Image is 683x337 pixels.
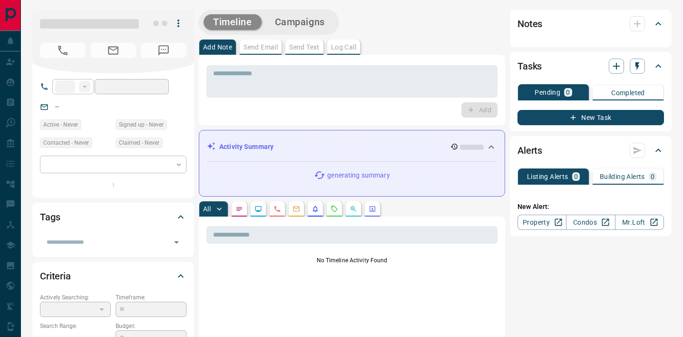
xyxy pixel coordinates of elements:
p: 0 [566,89,570,96]
p: Budget: [116,322,186,330]
div: Tags [40,206,186,228]
svg: Listing Alerts [312,205,319,213]
div: Notes [517,12,664,35]
div: Activity Summary [207,138,497,156]
span: No Number [141,43,186,58]
span: No Number [40,43,86,58]
div: Criteria [40,265,186,287]
button: New Task [517,110,664,125]
button: Open [170,236,183,249]
svg: Requests [331,205,338,213]
span: No Email [90,43,136,58]
p: Completed [611,89,645,96]
p: Building Alerts [600,173,645,180]
div: Alerts [517,139,664,162]
p: 0 [651,173,654,180]
svg: Lead Browsing Activity [254,205,262,213]
h2: Tasks [517,59,542,74]
p: Listing Alerts [527,173,568,180]
a: Condos [566,215,615,230]
span: Contacted - Never [43,138,89,148]
svg: Notes [235,205,243,213]
p: New Alert: [517,202,664,212]
svg: Opportunities [350,205,357,213]
h2: Alerts [517,143,542,158]
p: Search Range: [40,322,111,330]
svg: Emails [293,205,300,213]
button: Campaigns [265,14,334,30]
p: 0 [574,173,578,180]
p: Pending [535,89,560,96]
a: -- [55,103,59,110]
p: No Timeline Activity Found [206,256,498,265]
span: Signed up - Never [119,120,164,129]
span: Claimed - Never [119,138,159,148]
p: generating summary [327,170,390,180]
span: Active - Never [43,120,78,129]
p: Actively Searching: [40,293,111,302]
a: Property [517,215,566,230]
a: Mr.Loft [615,215,664,230]
h2: Criteria [40,268,71,284]
svg: Calls [273,205,281,213]
div: Tasks [517,55,664,78]
p: All [203,206,211,212]
p: Timeframe: [116,293,186,302]
button: Timeline [204,14,262,30]
h2: Tags [40,209,60,225]
h2: Notes [517,16,542,31]
p: Activity Summary [219,142,273,152]
svg: Agent Actions [369,205,376,213]
p: Add Note [203,44,232,50]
